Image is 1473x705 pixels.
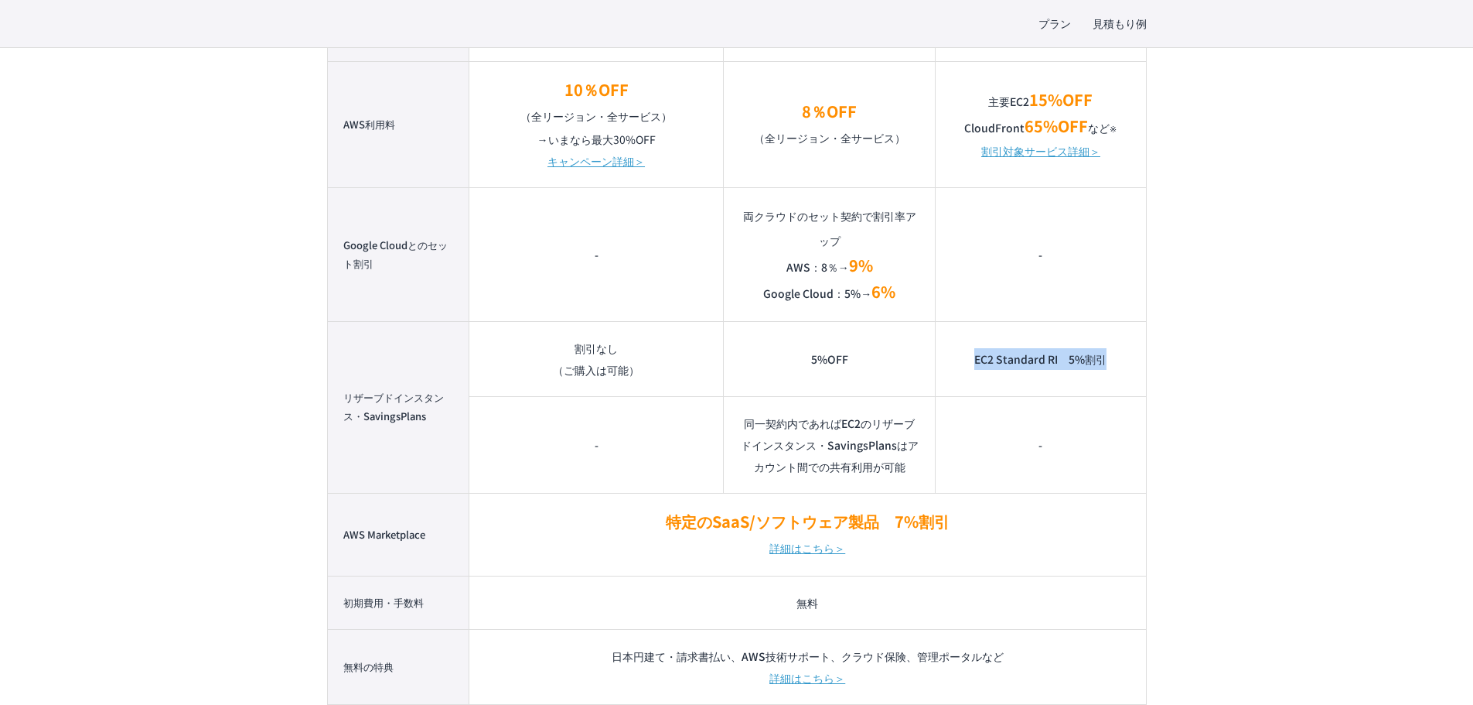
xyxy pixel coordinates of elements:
[564,78,629,101] em: 10％OFF
[1029,88,1093,111] em: 15%OFF
[327,493,469,576] th: AWS Marketplace
[769,667,845,689] a: 詳細はこちら＞
[936,187,1146,321] td: -
[548,132,656,147] em: いまなら最大30%OFF
[469,629,1146,704] td: 日本円建て・請求書払い、AWS技術サポート、クラウド保険、管理ポータルなど
[936,321,1146,396] td: EC2 Standard RI 5%割引
[327,576,469,629] th: 初期費用・手数料
[849,254,873,276] em: 9%
[1038,15,1071,32] a: プラン
[981,140,1100,162] a: 割引対象サービス詳細＞
[327,629,469,704] th: 無料の特典
[739,99,919,150] p: （全リージョン・全サービス）
[951,87,1130,140] p: 主要EC2 CloudFront など
[936,396,1146,493] td: -
[469,576,1146,629] td: 無料
[485,77,708,128] p: （全リージョン・全サービス）
[769,536,845,560] a: 詳細はこちら＞
[327,61,469,187] th: AWS利用料
[469,187,724,321] td: -
[327,321,469,493] th: リザーブドインスタンス・SavingsPlans
[1093,15,1147,32] a: 見積もり例
[469,396,724,493] td: -
[724,187,936,321] td: 両クラウドのセット契約で割引率アップ AWS：8％→ Google Cloud：5%→
[1025,115,1088,137] em: 65%OFF
[469,61,724,187] td: →
[871,280,895,303] em: 6%
[724,396,936,493] td: 同一契約内であればEC2のリザーブドインスタンス・SavingsPlansはアカウント間での共有利用が可能
[666,510,950,532] em: 特定のSaaS/ソフトウェア製品 7%割引
[469,321,724,396] td: 割引なし （ご購入は可能）
[327,187,469,321] th: Google Cloudとのセット割引
[1110,123,1117,135] small: ※
[724,321,936,396] td: 5%OFF
[547,150,645,172] a: キャンペーン詳細＞
[802,100,857,122] em: 8％OFF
